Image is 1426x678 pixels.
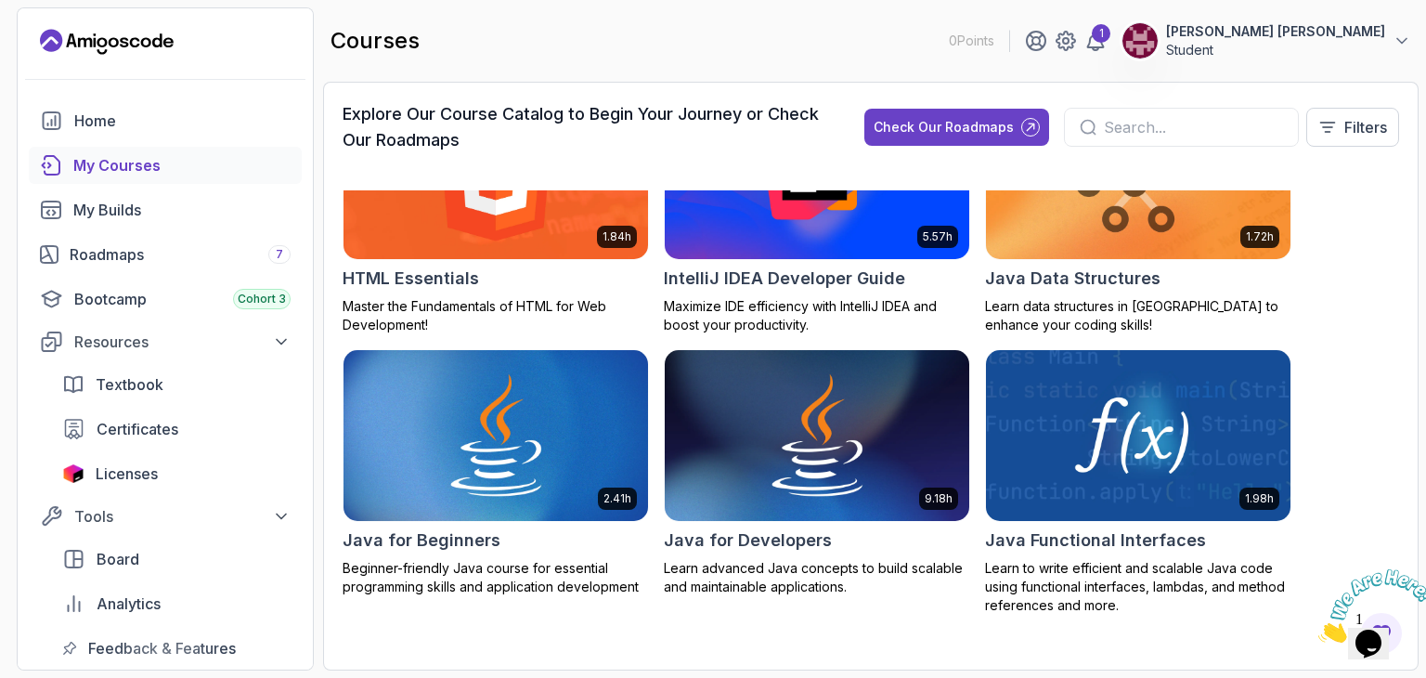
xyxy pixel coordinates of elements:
div: Check Our Roadmaps [874,118,1014,137]
a: builds [29,191,302,228]
p: Beginner-friendly Java course for essential programming skills and application development [343,559,649,596]
img: Java for Developers card [665,350,969,521]
div: Bootcamp [74,288,291,310]
h2: Java Functional Interfaces [985,528,1206,554]
p: Maximize IDE efficiency with IntelliJ IDEA and boost your productivity. [664,297,970,334]
a: IntelliJ IDEA Developer Guide card5.57hIntelliJ IDEA Developer GuideMaximize IDE efficiency with ... [664,88,970,335]
span: 7 [276,247,283,262]
p: Learn data structures in [GEOGRAPHIC_DATA] to enhance your coding skills! [985,297,1291,334]
p: 9.18h [925,491,953,506]
p: 1.98h [1245,491,1274,506]
div: Resources [74,331,291,353]
img: Java for Beginners card [344,350,648,521]
iframe: chat widget [1311,562,1426,650]
h3: Explore Our Course Catalog to Begin Your Journey or Check Our Roadmaps [343,101,831,153]
h2: courses [331,26,420,56]
a: home [29,102,302,139]
a: 1 [1084,30,1107,52]
p: 1.84h [603,229,631,244]
span: Feedback & Features [88,637,236,659]
div: 1 [1092,24,1110,43]
p: Learn advanced Java concepts to build scalable and maintainable applications. [664,559,970,596]
h2: Java for Developers [664,528,832,554]
div: My Courses [73,154,291,176]
a: Java Data Structures card1.72hJava Data StructuresLearn data structures in [GEOGRAPHIC_DATA] to e... [985,88,1291,335]
h2: HTML Essentials [343,266,479,292]
a: Java for Developers card9.18hJava for DevelopersLearn advanced Java concepts to build scalable an... [664,349,970,596]
a: Java Functional Interfaces card1.98hJava Functional InterfacesLearn to write efficient and scalab... [985,349,1291,615]
p: 1.72h [1246,229,1274,244]
div: Home [74,110,291,132]
h2: Java Data Structures [985,266,1160,292]
button: Tools [29,500,302,533]
img: user profile image [1122,23,1158,59]
span: 1 [7,7,15,23]
a: Java for Beginners card2.41hJava for BeginnersBeginner-friendly Java course for essential program... [343,349,649,596]
span: Licenses [96,463,158,485]
img: Java Functional Interfaces card [986,350,1290,521]
a: Landing page [40,27,174,57]
a: feedback [51,630,302,667]
p: 5.57h [923,229,953,244]
div: Roadmaps [70,243,291,266]
a: HTML Essentials card1.84hHTML EssentialsMaster the Fundamentals of HTML for Web Development! [343,88,649,335]
p: [PERSON_NAME] [PERSON_NAME] [1166,22,1385,41]
button: Filters [1306,108,1399,147]
a: bootcamp [29,280,302,318]
span: Textbook [96,373,163,396]
div: Tools [74,505,291,528]
a: courses [29,147,302,184]
p: 0 Points [949,32,994,50]
a: textbook [51,366,302,403]
h2: IntelliJ IDEA Developer Guide [664,266,905,292]
span: Certificates [97,418,178,440]
p: Student [1166,41,1385,59]
a: certificates [51,411,302,448]
img: Chat attention grabber [7,7,123,81]
h2: Java for Beginners [343,528,500,554]
a: board [51,541,302,578]
a: analytics [51,585,302,622]
p: 2.41h [603,491,631,506]
a: licenses [51,455,302,492]
p: Master the Fundamentals of HTML for Web Development! [343,297,649,334]
button: Resources [29,325,302,359]
p: Learn to write efficient and scalable Java code using functional interfaces, lambdas, and method ... [985,559,1291,615]
a: roadmaps [29,236,302,273]
button: user profile image[PERSON_NAME] [PERSON_NAME]Student [1121,22,1411,59]
span: Analytics [97,593,161,615]
img: jetbrains icon [62,464,84,483]
span: Cohort 3 [238,292,286,306]
p: Filters [1344,116,1387,138]
div: My Builds [73,199,291,221]
button: Check Our Roadmaps [864,109,1049,146]
span: Board [97,548,139,570]
input: Search... [1104,116,1283,138]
